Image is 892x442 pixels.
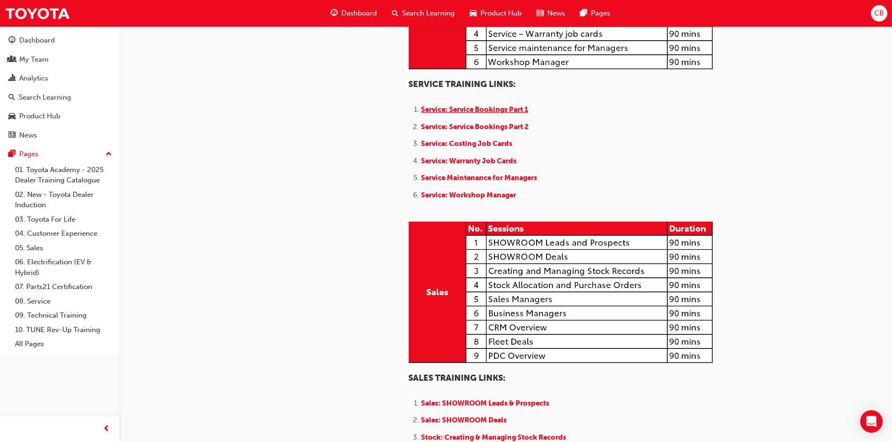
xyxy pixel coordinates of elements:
[4,89,116,106] a: Search Learning
[331,7,338,19] span: guage-icon
[408,373,505,383] span: SALES TRAINING LINKS:
[580,7,587,19] span: pages-icon
[874,8,884,19] span: CB
[11,212,116,227] a: 03. Toyota For Life
[421,399,549,407] a: Sales: SHOWROOM Leads & Prospects
[341,8,377,19] span: Dashboard
[8,74,15,83] span: chart-icon
[8,56,15,64] span: people-icon
[462,4,529,23] a: car-iconProduct Hub
[537,7,544,19] span: news-icon
[421,416,509,424] a: Sales: SHOWROOM Deals
[421,123,529,131] a: Service: Service Bookings Part 2
[4,70,116,87] a: Analytics
[11,241,116,255] a: 05. Sales
[421,105,528,114] a: Service: Service Bookings Part 1
[19,92,71,103] div: Search Learning
[421,139,512,148] a: Service: Costing Job Cards
[421,157,516,165] a: Service: Warranty Job Cards
[11,188,116,212] a: 02. New - Toyota Dealer Induction
[4,32,116,49] a: Dashboard
[8,94,15,102] span: search-icon
[402,8,455,19] span: Search Learning
[11,280,116,294] a: 07. Parts21 Certification
[19,73,48,84] div: Analytics
[19,111,60,122] div: Product Hub
[8,131,15,140] span: news-icon
[4,51,116,68] a: My Team
[529,4,573,23] a: news-iconNews
[4,30,116,145] button: DashboardMy TeamAnalyticsSearch LearningProduct HubNews
[480,8,522,19] span: Product Hub
[323,4,384,23] a: guage-iconDashboard
[860,410,883,433] div: Open Intercom Messenger
[5,3,70,24] img: Trak
[421,191,516,199] a: Service: Workshop Manager
[11,337,116,351] a: All Pages
[11,294,116,309] a: 08. Service
[19,149,38,159] div: Pages
[421,433,566,442] a: Stock: Creating & Managing Stock Records
[547,8,565,19] span: News
[4,145,116,163] button: Pages
[19,130,37,141] div: News
[11,255,116,280] a: 06. Electrification (EV & Hybrid)
[573,4,618,23] a: pages-iconPages
[11,226,116,241] a: 04. Customer Experience
[103,423,110,435] span: prev-icon
[19,54,49,65] div: My Team
[408,79,516,89] span: SERVICE TRAINING LINKS:
[392,7,398,19] span: search-icon
[8,112,15,121] span: car-icon
[470,7,477,19] span: car-icon
[4,127,116,144] a: News
[105,148,112,160] span: up-icon
[11,308,116,323] a: 09. Technical Training
[19,35,55,46] div: Dashboard
[421,416,507,424] span: Sales: SHOWROOM Deals
[421,174,537,182] a: Service Maintenance for Managers
[11,163,116,188] a: 01. Toyota Academy - 2025 Dealer Training Catalogue
[871,5,887,22] button: CB
[591,8,610,19] span: Pages
[8,36,15,45] span: guage-icon
[384,4,462,23] a: search-iconSearch Learning
[11,323,116,337] a: 10. TUNE Rev-Up Training
[4,108,116,125] a: Product Hub
[8,150,15,159] span: pages-icon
